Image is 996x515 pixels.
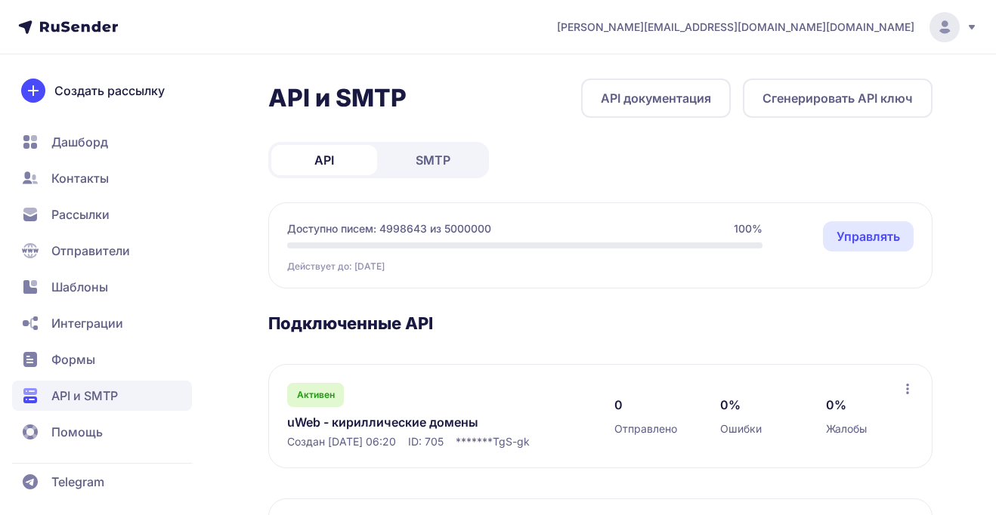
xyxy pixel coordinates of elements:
span: Формы [51,350,95,369]
span: Интеграции [51,314,123,332]
span: ID: 705 [408,434,444,449]
a: Telegram [12,467,192,497]
span: Действует до: [DATE] [287,261,385,273]
span: Шаблоны [51,278,108,296]
span: API [314,151,334,169]
span: Telegram [51,473,104,491]
a: Управлять [823,221,914,251]
span: Создать рассылку [54,82,165,100]
span: Отправители [51,242,130,260]
a: API [271,145,377,175]
span: SMTP [416,151,450,169]
a: SMTP [380,145,486,175]
span: TgS-gk [493,434,530,449]
h2: API и SMTP [268,83,407,113]
span: Жалобы [826,421,867,436]
span: 0% [720,396,741,414]
button: Сгенерировать API ключ [743,79,933,118]
span: Создан [DATE] 06:20 [287,434,396,449]
span: Доступно писем: 4998643 из 5000000 [287,221,491,236]
span: Рассылки [51,205,110,224]
span: Отправлено [614,421,677,436]
span: API и SMTP [51,387,118,405]
span: 100% [734,221,762,236]
span: Ошибки [720,421,762,436]
h3: Подключенные API [268,313,933,334]
span: Дашборд [51,133,108,151]
a: API документация [581,79,731,118]
span: [PERSON_NAME][EMAIL_ADDRESS][DOMAIN_NAME][DOMAIN_NAME] [557,20,914,35]
span: Активен [297,389,335,401]
span: 0% [826,396,846,414]
span: Помощь [51,423,103,441]
a: uWeb - кириллические домены [287,413,584,431]
span: 0 [614,396,623,414]
span: Контакты [51,169,109,187]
